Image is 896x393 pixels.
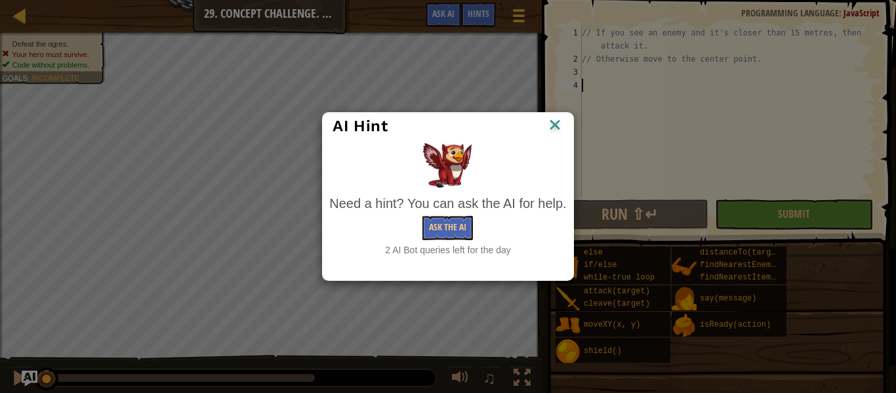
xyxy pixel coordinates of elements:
img: AI Hint Animal [423,143,472,188]
span: AI Hint [333,117,388,135]
button: Ask the AI [422,216,473,240]
div: Need a hint? You can ask the AI for help. [329,194,566,213]
img: IconClose.svg [546,116,563,136]
div: 2 AI Bot queries left for the day [329,243,566,257]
